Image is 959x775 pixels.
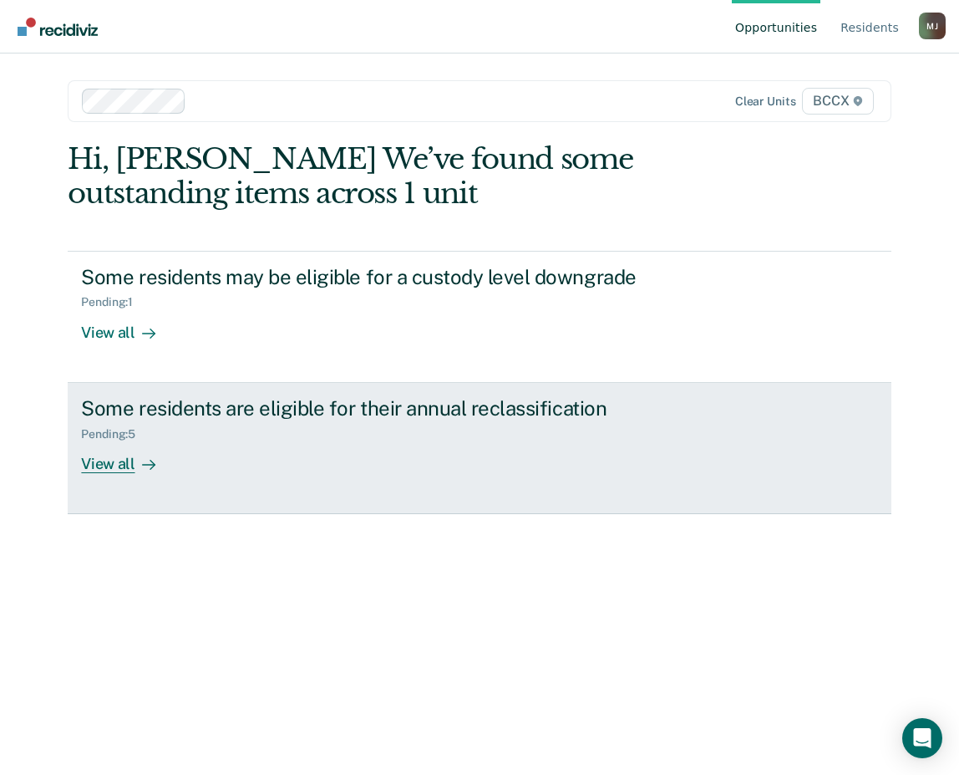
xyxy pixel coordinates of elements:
div: View all [81,441,175,473]
div: Pending : 1 [81,295,146,309]
div: M J [919,13,946,39]
div: Some residents are eligible for their annual reclassification [81,396,667,421]
div: Clear units [735,94,796,109]
img: Recidiviz [18,18,98,36]
div: Some residents may be eligible for a custody level downgrade [81,265,667,289]
a: Some residents may be eligible for a custody level downgradePending:1View all [68,251,890,383]
div: Pending : 5 [81,427,149,441]
div: Open Intercom Messenger [902,718,942,758]
div: Hi, [PERSON_NAME] We’ve found some outstanding items across 1 unit [68,142,726,211]
a: Some residents are eligible for their annual reclassificationPending:5View all [68,383,890,514]
span: BCCX [802,88,873,115]
button: Profile dropdown button [919,13,946,39]
div: View all [81,309,175,342]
